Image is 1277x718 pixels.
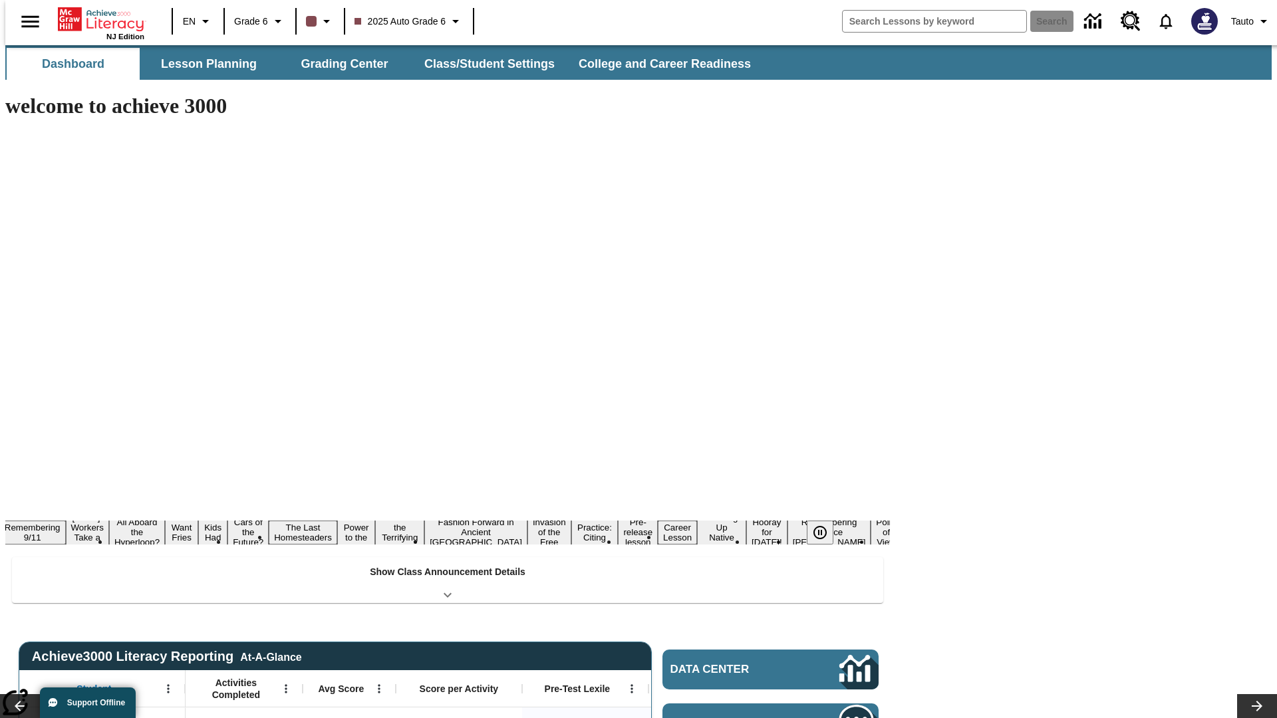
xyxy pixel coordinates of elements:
button: Slide 9 Solar Power to the People [337,511,376,554]
button: Open side menu [11,2,50,41]
h1: welcome to achieve 3000 [5,94,890,118]
button: Class/Student Settings [414,48,565,80]
button: Dashboard [7,48,140,80]
span: NJ Edition [106,33,144,41]
button: Slide 18 Remembering Justice O'Connor [787,515,871,549]
button: Slide 12 The Invasion of the Free CD [527,505,571,559]
img: Avatar [1191,8,1218,35]
button: Slide 4 All Aboard the Hyperloop? [109,515,165,549]
button: Grade: Grade 6, Select a grade [229,9,291,33]
button: Slide 14 Pre-release lesson [618,515,658,549]
span: Avg Score [318,683,364,695]
button: Pause [807,521,833,544]
span: Score per Activity [420,683,499,695]
button: Select a new avatar [1183,4,1226,39]
span: Tauto [1231,15,1254,29]
button: Lesson Planning [142,48,275,80]
button: Language: EN, Select a language [177,9,219,33]
div: Pause [807,521,847,544]
span: Data Center [670,663,795,676]
button: Slide 17 Hooray for Constitution Day! [746,515,787,549]
a: Data Center [1076,3,1113,40]
span: 2025 Auto Grade 6 [355,15,446,29]
span: EN [183,15,196,29]
div: Home [58,5,144,41]
span: Activities Completed [192,677,280,701]
p: Show Class Announcement Details [370,565,525,579]
button: Slide 10 Attack of the Terrifying Tomatoes [375,511,424,554]
span: Achieve3000 Literacy Reporting [32,649,302,664]
div: SubNavbar [5,45,1272,80]
button: Slide 15 Career Lesson [658,521,697,544]
button: Slide 3 Labor Day: Workers Take a Stand [66,511,109,554]
span: Student [76,683,111,695]
button: Slide 13 Mixed Practice: Citing Evidence [571,511,619,554]
button: Class: 2025 Auto Grade 6, Select your class [349,9,470,33]
button: College and Career Readiness [568,48,762,80]
div: At-A-Glance [240,649,301,663]
button: Slide 19 Point of View [871,515,901,549]
button: Open Menu [369,679,389,699]
button: Lesson carousel, Next [1237,694,1277,718]
button: Profile/Settings [1226,9,1277,33]
button: Class color is dark brown. Change class color [301,9,340,33]
a: Notifications [1149,4,1183,39]
a: Data Center [662,650,879,689]
a: Home [58,6,144,33]
span: Grade 6 [234,15,268,29]
button: Slide 7 Cars of the Future? [227,515,269,549]
button: Slide 16 Cooking Up Native Traditions [697,511,746,554]
button: Grading Center [278,48,411,80]
a: Resource Center, Will open in new tab [1113,3,1149,39]
button: Support Offline [40,687,136,718]
button: Slide 6 Dirty Jobs Kids Had To Do [198,501,227,564]
span: Pre-Test Lexile [545,683,611,695]
input: search field [843,11,1026,32]
button: Open Menu [158,679,178,699]
span: Support Offline [67,698,125,707]
button: Open Menu [622,679,642,699]
button: Open Menu [276,679,296,699]
button: Slide 5 Do You Want Fries With That? [165,501,198,564]
button: Slide 11 Fashion Forward in Ancient Rome [424,515,527,549]
div: Show Class Announcement Details [12,557,883,603]
button: Slide 8 The Last Homesteaders [269,521,337,544]
div: SubNavbar [5,48,763,80]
